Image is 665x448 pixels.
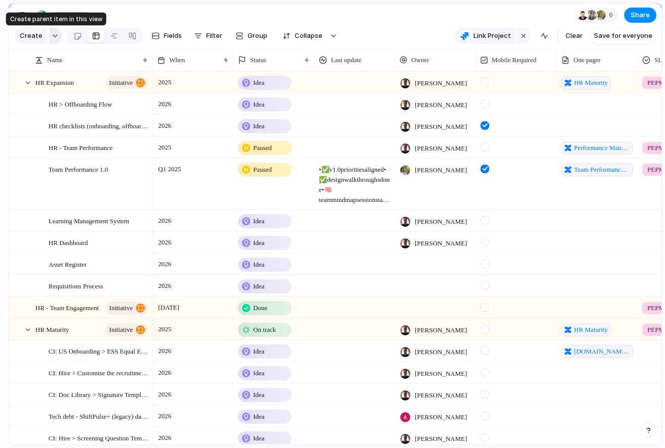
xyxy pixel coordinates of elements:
[33,7,50,23] button: 🌏
[253,238,264,248] span: Idea
[574,346,630,357] span: [DOMAIN_NAME][URL]
[594,31,652,41] span: Save for everyone
[253,121,264,131] span: Idea
[561,345,633,358] a: [DOMAIN_NAME][URL]
[253,303,267,313] span: Done
[49,141,113,153] span: HR - Team Performance
[415,347,467,357] span: [PERSON_NAME]
[206,31,222,41] span: Filter
[415,325,467,335] span: [PERSON_NAME]
[253,260,264,270] span: Idea
[156,367,174,379] span: 2026
[574,55,601,65] span: One pager
[156,345,174,357] span: 2026
[574,165,630,175] span: Team Performance One Pager
[454,28,516,44] button: Link Project
[574,325,608,335] span: HR Maturity
[14,28,47,44] button: Create
[49,410,149,422] span: Tech debt - ShiftPulse+ (legacy) data migration
[415,434,467,444] span: [PERSON_NAME]
[156,302,182,314] span: [DATE]
[156,432,174,444] span: 2026
[415,390,467,401] span: [PERSON_NAME]
[36,8,47,22] div: 🌏
[415,369,467,379] span: [PERSON_NAME]
[253,368,264,378] span: Idea
[49,280,103,291] span: Requisitions Process
[590,28,656,44] button: Save for everyone
[106,323,148,336] button: initiative
[565,31,583,41] span: Clear
[295,31,322,41] span: Collapse
[190,28,226,44] button: Filter
[156,215,174,227] span: 2026
[250,55,266,65] span: Status
[156,258,174,270] span: 2026
[473,31,511,41] span: Link Project
[109,301,133,315] span: initiative
[49,432,149,443] span: CI: Hire > Screening Question Templates
[415,143,467,154] span: [PERSON_NAME]
[49,120,149,131] span: HR checklists (onboarding, offboarding, etc)
[253,99,264,110] span: Idea
[561,28,587,44] button: Clear
[169,55,185,65] span: When
[49,258,86,270] span: Asset Register
[109,323,133,337] span: initiative
[331,55,361,65] span: Last update
[156,76,174,88] span: 2025
[106,302,148,315] button: initiative
[156,388,174,401] span: 2026
[415,165,467,175] span: [PERSON_NAME]
[276,28,327,44] button: Collapse
[253,216,264,226] span: Idea
[156,323,174,335] span: 2025
[253,143,272,153] span: Paused
[492,55,536,65] span: Mobile Required
[624,8,656,23] button: Share
[574,78,608,88] span: HR Maturity
[106,76,148,89] button: initiative
[164,31,182,41] span: Fields
[35,302,99,313] span: HR - Team Engagement
[20,31,42,41] span: Create
[253,346,264,357] span: Idea
[6,13,107,26] div: Create parent item in this view
[253,165,272,175] span: Paused
[35,323,69,335] span: HR Maturity
[561,76,611,89] a: HR Maturity
[609,10,616,20] span: 6
[411,55,429,65] span: Owner
[415,412,467,422] span: [PERSON_NAME]
[315,159,395,205] span: • ✅ v1.0 priorities aligned • ✅ design walkthroughs done • 🧠 team mindmap session started last wk...
[49,98,112,110] span: HR > Offboarding Flow
[415,78,467,88] span: [PERSON_NAME]
[148,28,186,44] button: Fields
[156,141,174,154] span: 2025
[253,325,276,335] span: On track
[49,215,129,226] span: Learning Management System
[109,76,133,90] span: initiative
[415,122,467,132] span: [PERSON_NAME]
[253,390,264,400] span: Idea
[49,345,149,357] span: CI: US Onboarding > ESS Equal Employement Opportunity
[49,367,149,378] span: CI: Hire > Customise the recruitment stage names & flow
[35,76,74,88] span: HR Expansion
[156,280,174,292] span: 2026
[561,323,611,336] a: HR Maturity
[253,78,264,88] span: Idea
[415,217,467,227] span: [PERSON_NAME]
[253,412,264,422] span: Idea
[156,163,183,175] span: Q1 2025
[49,236,88,248] span: HR Dashboard
[47,55,63,65] span: Name
[248,31,267,41] span: Group
[49,388,149,400] span: CI: Doc Library > Signature Templates by Location
[415,238,467,248] span: [PERSON_NAME]
[415,100,467,110] span: [PERSON_NAME]
[156,236,174,248] span: 2026
[561,141,633,155] a: Performance Management - Home
[230,28,272,44] button: Group
[49,163,108,175] span: Team Performance 1.0
[156,120,174,132] span: 2026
